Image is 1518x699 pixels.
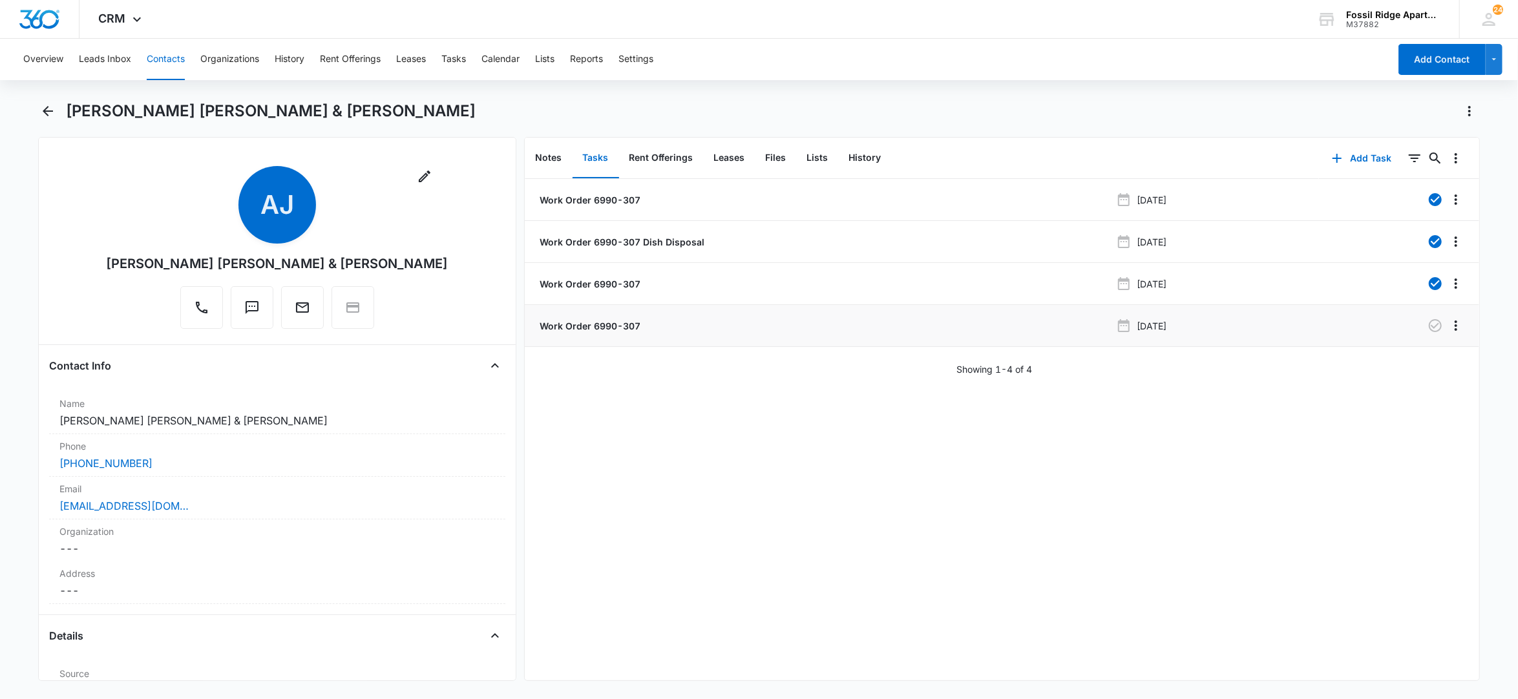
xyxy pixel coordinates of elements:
[839,138,892,178] button: History
[1425,148,1446,169] button: Search...
[49,561,505,604] div: Address---
[59,439,495,453] label: Phone
[59,525,495,538] label: Organization
[59,482,495,496] label: Email
[180,306,223,317] a: Call
[49,358,111,373] h4: Contact Info
[1398,44,1486,75] button: Add Contact
[231,286,273,329] button: Text
[619,138,704,178] button: Rent Offerings
[618,39,653,80] button: Settings
[1446,273,1466,294] button: Overflow Menu
[147,39,185,80] button: Contacts
[79,39,131,80] button: Leads Inbox
[570,39,603,80] button: Reports
[1137,319,1166,333] p: [DATE]
[1493,5,1503,15] span: 24
[23,39,63,80] button: Overview
[59,583,495,598] dd: ---
[59,413,495,428] dd: [PERSON_NAME] [PERSON_NAME] & [PERSON_NAME]
[797,138,839,178] button: Lists
[238,166,316,244] span: AJ
[704,138,755,178] button: Leases
[485,625,505,646] button: Close
[49,628,83,643] h4: Details
[525,138,573,178] button: Notes
[49,391,505,434] div: Name[PERSON_NAME] [PERSON_NAME] & [PERSON_NAME]
[49,519,505,561] div: Organization---
[281,306,324,317] a: Email
[49,434,505,477] div: Phone[PHONE_NUMBER]
[59,567,495,580] label: Address
[1319,143,1404,174] button: Add Task
[281,286,324,329] button: Email
[573,138,619,178] button: Tasks
[441,39,466,80] button: Tasks
[1446,189,1466,210] button: Overflow Menu
[1493,5,1503,15] div: notifications count
[66,101,476,121] h1: [PERSON_NAME] [PERSON_NAME] & [PERSON_NAME]
[106,254,448,273] div: [PERSON_NAME] [PERSON_NAME] & [PERSON_NAME]
[59,397,495,410] label: Name
[485,355,505,376] button: Close
[481,39,520,80] button: Calendar
[59,667,495,680] label: Source
[200,39,259,80] button: Organizations
[396,39,426,80] button: Leases
[538,319,641,333] a: Work Order 6990-307
[59,455,153,471] a: [PHONE_NUMBER]
[1346,20,1440,29] div: account id
[320,39,381,80] button: Rent Offerings
[1459,101,1480,121] button: Actions
[49,477,505,519] div: Email[EMAIL_ADDRESS][DOMAIN_NAME]
[59,541,495,556] dd: ---
[1346,10,1440,20] div: account name
[538,193,641,207] a: Work Order 6990-307
[38,101,59,121] button: Back
[1137,235,1166,249] p: [DATE]
[538,235,705,249] a: Work Order 6990-307 Dish Disposal
[1404,148,1425,169] button: Filters
[956,362,1032,376] p: Showing 1-4 of 4
[231,306,273,317] a: Text
[59,498,189,514] a: [EMAIL_ADDRESS][DOMAIN_NAME]
[1446,315,1466,336] button: Overflow Menu
[275,39,304,80] button: History
[1446,148,1466,169] button: Overflow Menu
[1137,277,1166,291] p: [DATE]
[538,277,641,291] a: Work Order 6990-307
[1137,193,1166,207] p: [DATE]
[99,12,126,25] span: CRM
[1446,231,1466,252] button: Overflow Menu
[180,286,223,329] button: Call
[755,138,797,178] button: Files
[535,39,554,80] button: Lists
